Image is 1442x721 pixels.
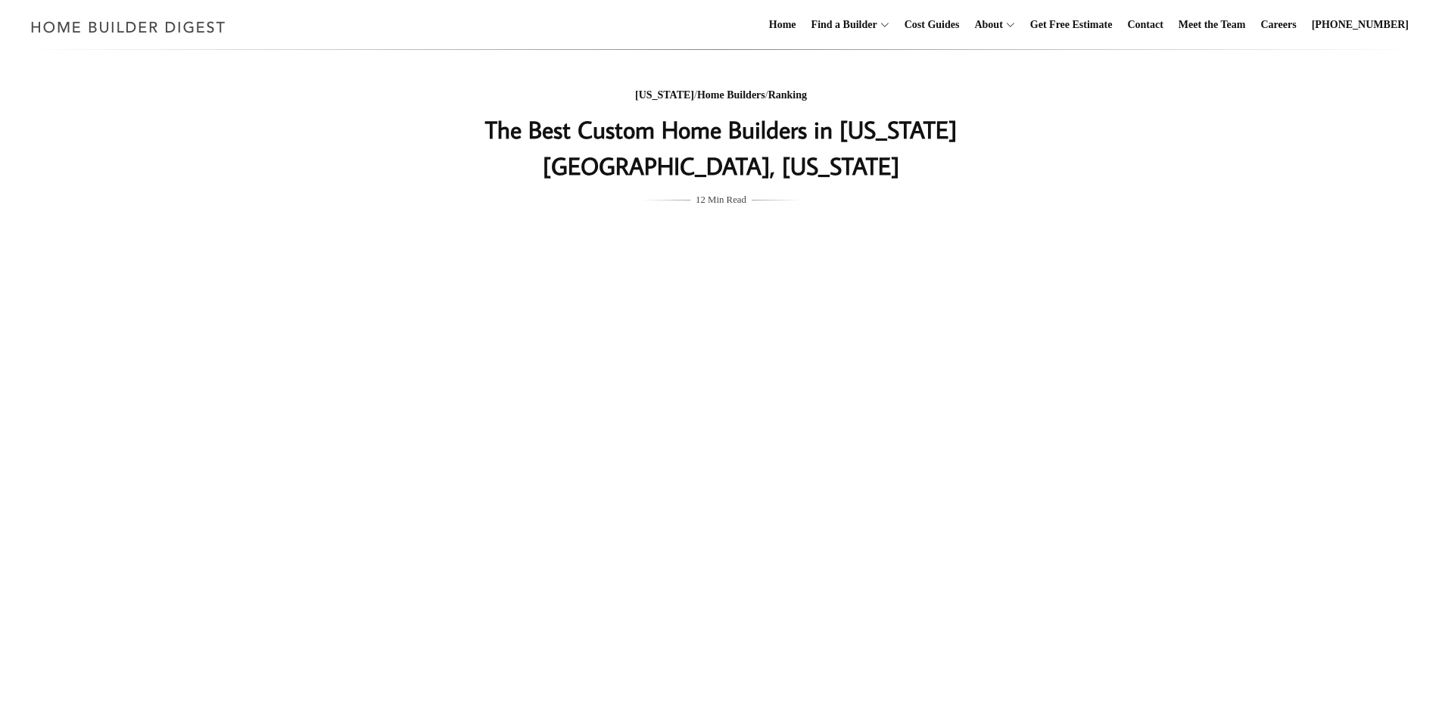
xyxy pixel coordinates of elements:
[805,1,877,49] a: Find a Builder
[419,86,1023,105] div: / /
[899,1,966,49] a: Cost Guides
[768,89,807,101] a: Ranking
[419,111,1023,184] h1: The Best Custom Home Builders in [US_STATE][GEOGRAPHIC_DATA], [US_STATE]
[1306,1,1415,49] a: [PHONE_NUMBER]
[24,12,232,42] img: Home Builder Digest
[697,89,765,101] a: Home Builders
[1024,1,1119,49] a: Get Free Estimate
[763,1,802,49] a: Home
[1121,1,1169,49] a: Contact
[1173,1,1252,49] a: Meet the Team
[968,1,1002,49] a: About
[635,89,694,101] a: [US_STATE]
[1255,1,1303,49] a: Careers
[696,191,746,208] span: 12 Min Read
